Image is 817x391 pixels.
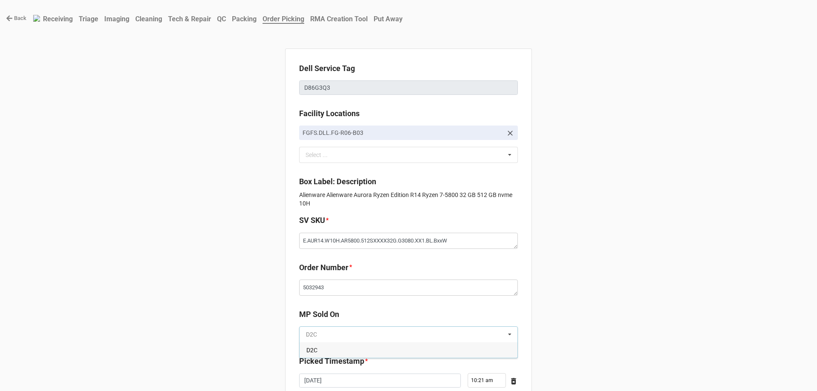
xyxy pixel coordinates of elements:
b: Order Picking [263,15,304,24]
b: Put Away [374,15,403,23]
a: Receiving [40,11,76,27]
label: MP Sold On [299,308,339,320]
a: Order Picking [260,11,307,27]
label: Facility Locations [299,108,360,120]
label: Picked Timestamp [299,355,364,367]
b: Tech & Repair [168,15,211,23]
label: Order Number [299,262,349,274]
b: Imaging [104,15,129,23]
a: Triage [76,11,101,27]
b: RMA Creation Tool [310,15,368,23]
a: Imaging [101,11,132,27]
input: Time [468,373,506,388]
a: Put Away [371,11,406,27]
b: Triage [79,15,98,23]
a: Tech & Repair [165,11,214,27]
textarea: E.AUR14.W10H.AR5800.512SXXXX32G.G3080.XX1.BL.BxxW [299,233,518,249]
textarea: 5032943 [299,280,518,296]
b: Receiving [43,15,73,23]
img: RexiLogo.png [33,15,40,22]
p: Alienware Alienware Aurora Ryzen Edition R14 Ryzen 7-5800 32 GB 512 GB nvme 10H [299,191,518,208]
b: Packing [232,15,257,23]
a: RMA Creation Tool [307,11,371,27]
a: Cleaning [132,11,165,27]
a: QC [214,11,229,27]
label: Dell Service Tag [299,63,355,74]
b: Cleaning [135,15,162,23]
span: D2C [306,347,317,354]
b: QC [217,15,226,23]
a: Packing [229,11,260,27]
b: Box Label: Description [299,177,376,186]
label: SV SKU [299,214,325,226]
input: Date [299,374,461,388]
p: FGFS.DLL.FG-R06-B03 [303,128,503,137]
div: Select ... [303,150,340,160]
a: Back [6,14,26,23]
